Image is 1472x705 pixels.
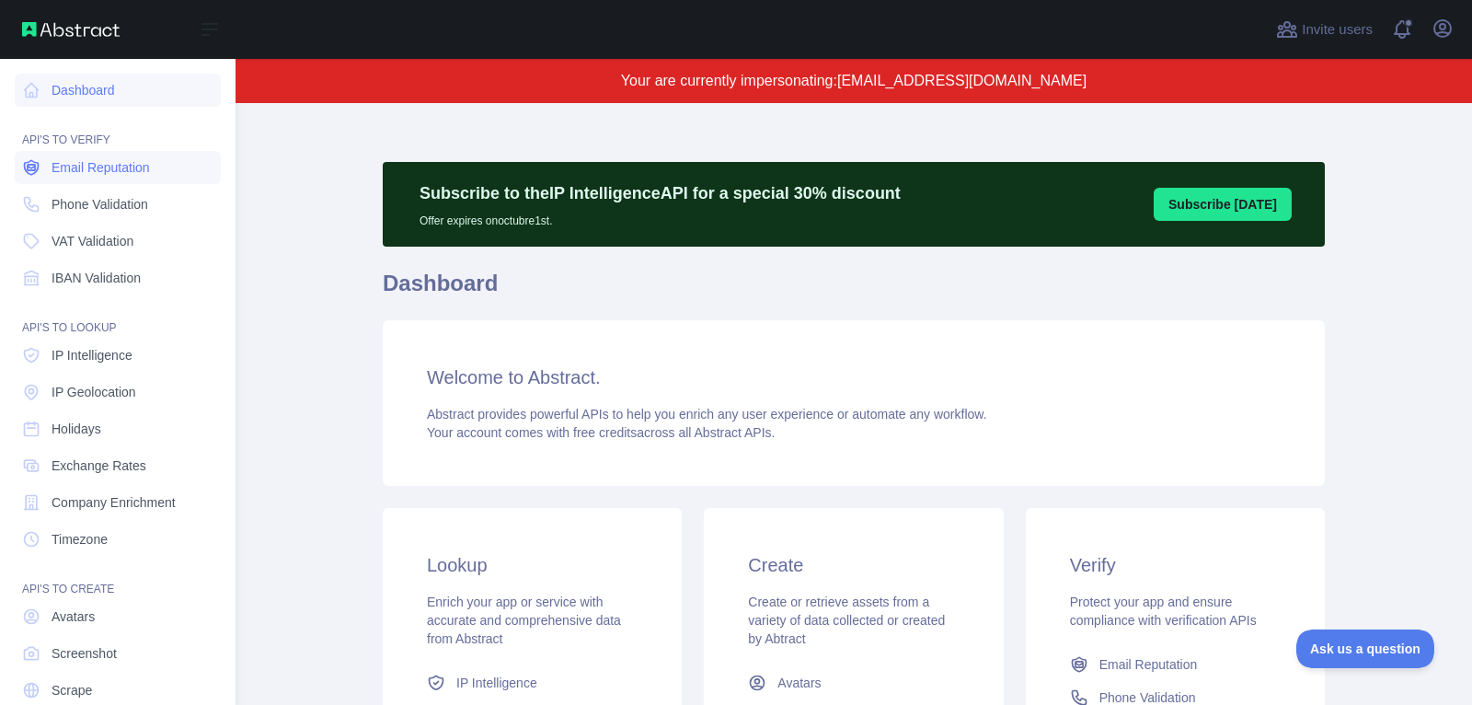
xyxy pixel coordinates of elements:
a: Avatars [15,600,221,633]
span: IBAN Validation [52,269,141,287]
span: Holidays [52,420,101,438]
span: Create or retrieve assets from a variety of data collected or created by Abtract [748,595,945,646]
span: IP Intelligence [52,346,132,364]
span: Invite users [1302,19,1373,40]
h3: Lookup [427,552,638,578]
span: Avatars [777,674,821,692]
span: IP Geolocation [52,383,136,401]
a: IP Geolocation [15,376,221,409]
a: Email Reputation [1063,648,1288,681]
span: Avatars [52,607,95,626]
a: Company Enrichment [15,486,221,519]
p: Subscribe to the IP Intelligence API for a special 30 % discount [420,180,901,206]
a: Avatars [741,666,966,699]
span: Email Reputation [1099,655,1198,674]
span: Protect your app and ensure compliance with verification APIs [1070,595,1257,628]
span: Company Enrichment [52,493,176,512]
p: Offer expires on octubre 1st. [420,206,901,228]
h1: Dashboard [383,269,1325,313]
a: IP Intelligence [420,666,645,699]
span: Your account comes with across all Abstract APIs. [427,425,775,440]
a: Screenshot [15,637,221,670]
span: Timezone [52,530,108,549]
iframe: Toggle Customer Support [1296,630,1435,668]
a: Exchange Rates [15,449,221,482]
span: [EMAIL_ADDRESS][DOMAIN_NAME] [837,73,1087,88]
span: Enrich your app or service with accurate and comprehensive data from Abstract [427,595,621,646]
a: Email Reputation [15,151,221,184]
span: Screenshot [52,644,117,663]
span: Scrape [52,681,92,699]
button: Subscribe [DATE] [1154,188,1292,221]
h3: Verify [1070,552,1281,578]
span: Your are currently impersonating: [621,73,837,88]
a: IP Intelligence [15,339,221,372]
div: API'S TO CREATE [15,560,221,596]
span: Email Reputation [52,158,150,177]
div: API'S TO LOOKUP [15,298,221,335]
button: Invite users [1272,15,1376,44]
img: Abstract API [22,22,120,37]
span: Phone Validation [52,195,148,214]
span: Abstract provides powerful APIs to help you enrich any user experience or automate any workflow. [427,407,987,422]
div: API'S TO VERIFY [15,110,221,147]
a: VAT Validation [15,225,221,258]
a: Timezone [15,523,221,556]
h3: Welcome to Abstract. [427,364,1281,390]
span: VAT Validation [52,232,133,250]
span: IP Intelligence [456,674,537,692]
span: Exchange Rates [52,457,146,475]
a: IBAN Validation [15,261,221,295]
a: Phone Validation [15,188,221,221]
a: Dashboard [15,74,221,107]
a: Holidays [15,412,221,445]
span: free credits [573,425,637,440]
h3: Create [748,552,959,578]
